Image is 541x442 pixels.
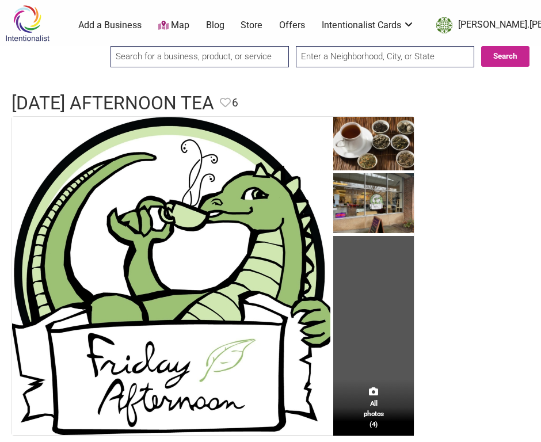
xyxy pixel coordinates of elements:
span: 6 [232,95,238,112]
a: Offers [279,19,305,32]
input: Search for a business, product, or service [111,46,289,67]
span: All photos (4) [364,399,384,430]
h1: [DATE] Afternoon Tea [12,90,214,116]
input: Enter a Neighborhood, City, or State [296,46,474,67]
a: Intentionalist Cards [322,19,414,32]
a: Blog [206,19,224,32]
i: Favorite [220,97,231,108]
a: Store [241,19,262,32]
a: Map [158,19,189,32]
button: Search [481,46,529,67]
a: Add a Business [78,19,142,32]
